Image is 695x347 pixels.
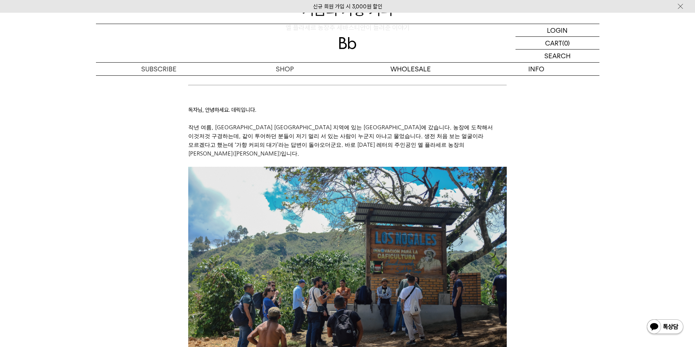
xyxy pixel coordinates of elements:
[339,37,356,49] img: 로고
[474,63,599,75] p: INFO
[313,3,382,10] a: 신규 회원 가입 시 3,000원 할인
[188,125,493,156] span: 작년 여름, [GEOGRAPHIC_DATA] [GEOGRAPHIC_DATA] 지역에 있는 [GEOGRAPHIC_DATA]에 갔습니다. 농장에 도착해서 이것저것 구경하는데, 같...
[516,24,599,37] a: LOGIN
[544,50,571,62] p: SEARCH
[188,106,507,114] p: 독자님, 안녕하세요. 데릭입니다.
[348,63,474,75] p: WHOLESALE
[547,24,568,36] p: LOGIN
[222,63,348,75] a: SHOP
[516,37,599,50] a: CART (0)
[646,319,684,336] img: 카카오톡 채널 1:1 채팅 버튼
[545,37,562,49] p: CART
[96,63,222,75] a: SUBSCRIBE
[562,37,570,49] p: (0)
